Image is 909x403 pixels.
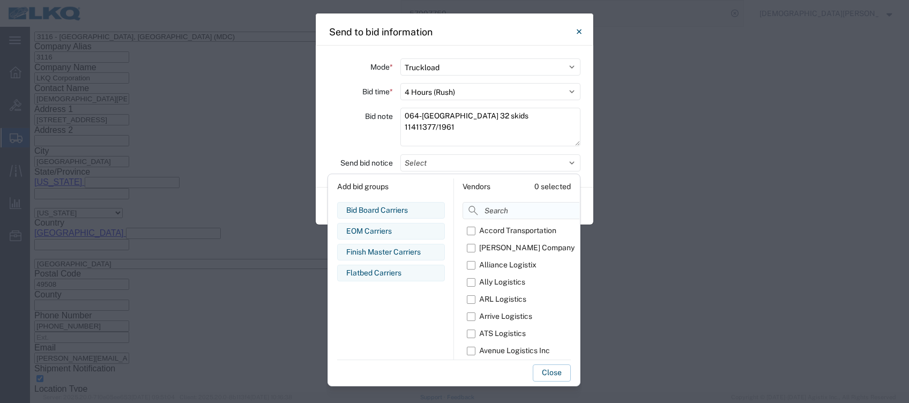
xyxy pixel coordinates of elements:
[329,25,433,39] h4: Send to bid information
[337,178,445,196] div: Add bid groups
[370,58,393,76] label: Mode
[463,181,490,192] div: Vendors
[400,154,580,171] button: Select
[346,205,436,216] div: Bid Board Carriers
[463,202,632,219] input: Search
[362,83,393,100] label: Bid time
[340,154,393,171] label: Send bid notice
[534,181,571,192] div: 0 selected
[365,108,393,125] label: Bid note
[568,21,590,42] button: Close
